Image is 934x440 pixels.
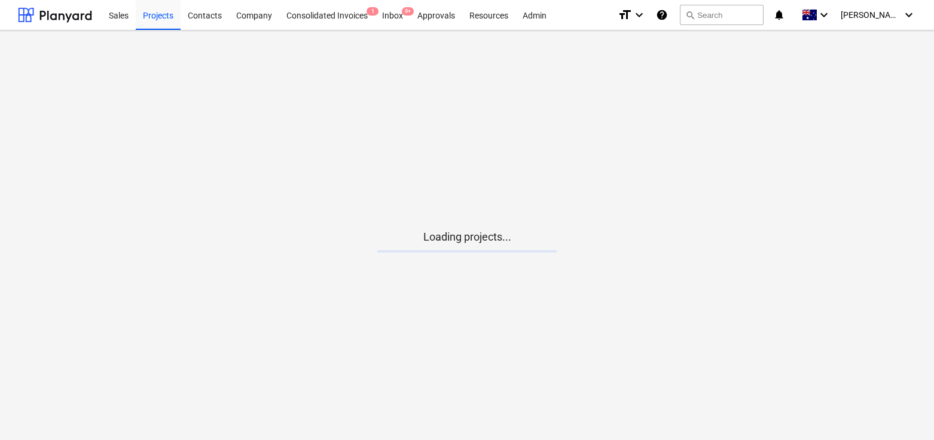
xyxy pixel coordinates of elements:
[902,8,916,22] i: keyboard_arrow_down
[377,230,557,244] p: Loading projects...
[685,10,695,20] span: search
[618,8,632,22] i: format_size
[367,7,379,16] span: 1
[402,7,414,16] span: 9+
[817,8,831,22] i: keyboard_arrow_down
[656,8,668,22] i: Knowledge base
[773,8,785,22] i: notifications
[874,383,934,440] iframe: Chat Widget
[841,10,901,20] span: [PERSON_NAME]
[680,5,764,25] button: Search
[632,8,646,22] i: keyboard_arrow_down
